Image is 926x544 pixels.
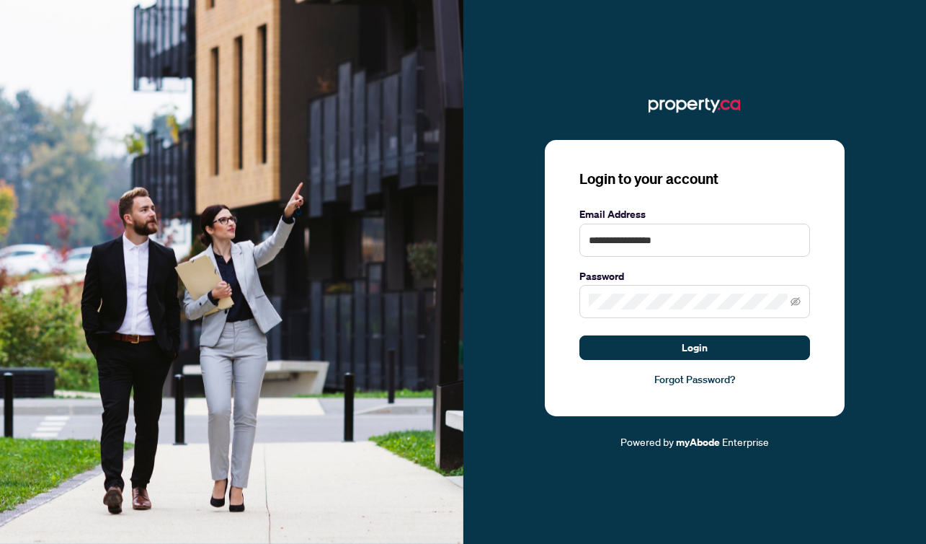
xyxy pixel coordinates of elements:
a: myAbode [676,434,720,450]
a: Forgot Password? [579,372,810,387]
span: Powered by [620,435,674,448]
h3: Login to your account [579,169,810,189]
span: Enterprise [722,435,769,448]
span: eye-invisible [791,297,801,307]
button: Login [579,335,810,360]
span: Login [682,336,708,359]
img: ma-logo [649,94,740,117]
label: Email Address [579,206,810,222]
label: Password [579,268,810,284]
